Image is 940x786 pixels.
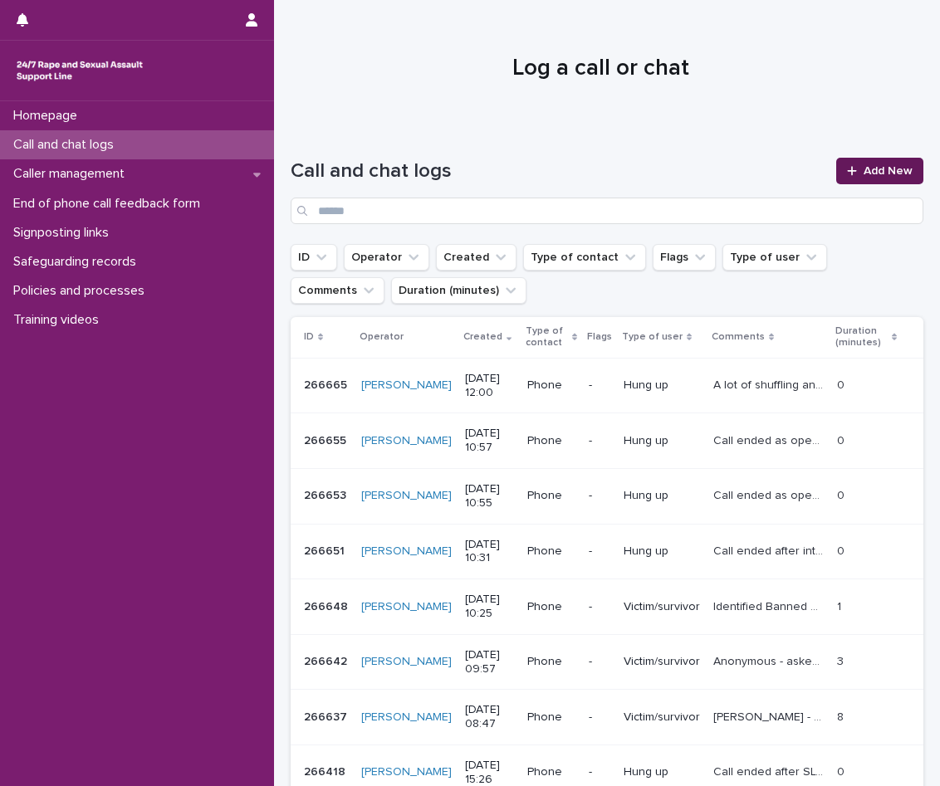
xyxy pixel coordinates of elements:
[837,486,848,503] p: 0
[7,108,91,124] p: Homepage
[713,707,827,725] p: Jasmine - Called to talk about their experience with SV but was unable to. Call ended abruptly.
[465,538,514,566] p: [DATE] 10:31
[465,703,514,731] p: [DATE] 08:47
[361,600,452,614] a: [PERSON_NAME]
[13,54,146,87] img: rhQMoQhaT3yELyF149Cw
[526,322,568,353] p: Type of contact
[589,489,610,503] p: -
[527,489,575,503] p: Phone
[7,225,122,241] p: Signposting links
[361,710,452,725] a: [PERSON_NAME]
[624,600,700,614] p: Victim/survivor
[713,652,827,669] p: Anonymous - asked for advice and operator let her know about the boundaries of the Support Line. ...
[837,762,848,779] p: 0
[360,328,404,346] p: Operator
[304,541,348,559] p: 266651
[713,762,827,779] p: Call ended after SLW gave introduction message.
[465,482,514,510] p: [DATE] 10:55
[465,648,514,676] p: [DATE] 09:57
[712,328,765,346] p: Comments
[527,600,575,614] p: Phone
[304,486,350,503] p: 266653
[527,544,575,559] p: Phone
[713,486,827,503] p: Call ended as operator was giving introduction message.
[291,244,337,271] button: ID
[527,710,575,725] p: Phone
[624,655,700,669] p: Victim/survivor
[837,431,848,448] p: 0
[291,524,923,579] tr: 266651266651 [PERSON_NAME] [DATE] 10:31Phone-Hung upCall ended after introduction.Call ended afte...
[304,707,350,725] p: 266637
[713,375,827,393] p: A lot of shuffling and noise in the background - something, such as a bag, being zipped up. Calle...
[837,541,848,559] p: 0
[361,655,452,669] a: [PERSON_NAME]
[291,634,923,690] tr: 266642266642 [PERSON_NAME] [DATE] 09:57Phone-Victim/survivorAnonymous - asked for advice and oper...
[344,244,429,271] button: Operator
[436,244,517,271] button: Created
[291,468,923,524] tr: 266653266653 [PERSON_NAME] [DATE] 10:55Phone-Hung upCall ended as operator was giving introductio...
[463,328,502,346] p: Created
[527,378,575,393] p: Phone
[7,283,158,299] p: Policies and processes
[837,597,845,614] p: 1
[589,544,610,559] p: -
[7,254,149,270] p: Safeguarding records
[713,431,827,448] p: Call ended as operator was giving introduction message.
[361,765,452,779] a: [PERSON_NAME]
[527,765,575,779] p: Phone
[722,244,827,271] button: Type of user
[361,378,452,393] a: [PERSON_NAME]
[465,593,514,621] p: [DATE] 10:25
[653,244,716,271] button: Flags
[837,707,847,725] p: 8
[304,328,314,346] p: ID
[291,579,923,635] tr: 266648266648 [PERSON_NAME] [DATE] 10:25Phone-Victim/survivorIdentified Banned Frequent user - [PE...
[291,358,923,413] tr: 266665266665 [PERSON_NAME] [DATE] 12:00Phone-Hung upA lot of shuffling and noise in the backgroun...
[713,541,827,559] p: Call ended after introduction.
[291,198,923,224] input: Search
[465,372,514,400] p: [DATE] 12:00
[291,413,923,469] tr: 266655266655 [PERSON_NAME] [DATE] 10:57Phone-Hung upCall ended as operator was giving introductio...
[304,431,350,448] p: 266655
[837,375,848,393] p: 0
[864,165,913,177] span: Add New
[835,322,888,353] p: Duration (minutes)
[624,544,700,559] p: Hung up
[361,544,452,559] a: [PERSON_NAME]
[527,434,575,448] p: Phone
[391,277,526,304] button: Duration (minutes)
[361,434,452,448] a: [PERSON_NAME]
[291,277,384,304] button: Comments
[624,710,700,725] p: Victim/survivor
[465,427,514,455] p: [DATE] 10:57
[361,489,452,503] a: [PERSON_NAME]
[7,196,213,212] p: End of phone call feedback form
[589,710,610,725] p: -
[624,765,700,779] p: Hung up
[713,597,827,614] p: Identified Banned Frequent user - Rachel. Operator recognised her straight away. Upon relaying th...
[836,158,923,184] a: Add New
[622,328,683,346] p: Type of user
[291,55,911,83] h1: Log a call or chat
[589,600,610,614] p: -
[589,765,610,779] p: -
[304,375,350,393] p: 266665
[304,597,351,614] p: 266648
[291,159,826,183] h1: Call and chat logs
[587,328,612,346] p: Flags
[624,378,700,393] p: Hung up
[304,762,349,779] p: 266418
[589,655,610,669] p: -
[523,244,646,271] button: Type of contact
[304,652,350,669] p: 266642
[7,312,112,328] p: Training videos
[291,690,923,745] tr: 266637266637 [PERSON_NAME] [DATE] 08:47Phone-Victim/survivor[PERSON_NAME] - Called to talk about ...
[589,434,610,448] p: -
[589,378,610,393] p: -
[7,166,138,182] p: Caller management
[624,434,700,448] p: Hung up
[527,655,575,669] p: Phone
[837,652,847,669] p: 3
[7,137,127,153] p: Call and chat logs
